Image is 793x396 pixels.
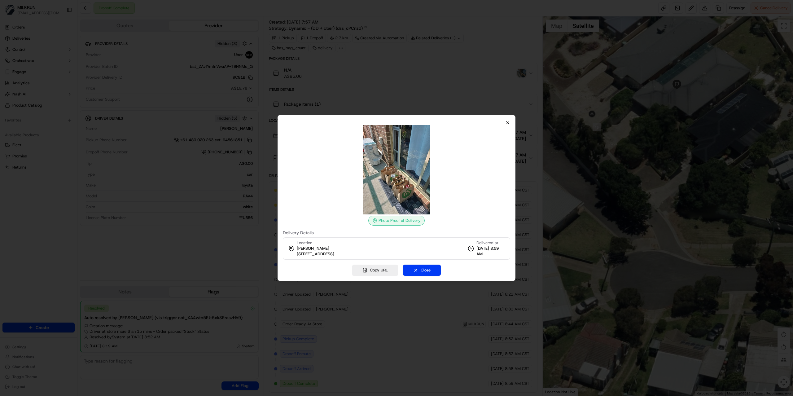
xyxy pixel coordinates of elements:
span: [STREET_ADDRESS] [297,251,334,257]
div: Photo Proof of Delivery [368,216,425,226]
label: Delivery Details [283,231,510,235]
img: photo_proof_of_delivery image [352,125,441,214]
span: [PERSON_NAME] [297,246,329,251]
span: [DATE] 8:59 AM [476,246,505,257]
span: Location [297,240,312,246]
span: Delivered at [476,240,505,246]
button: Copy URL [352,265,398,276]
button: Close [403,265,441,276]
